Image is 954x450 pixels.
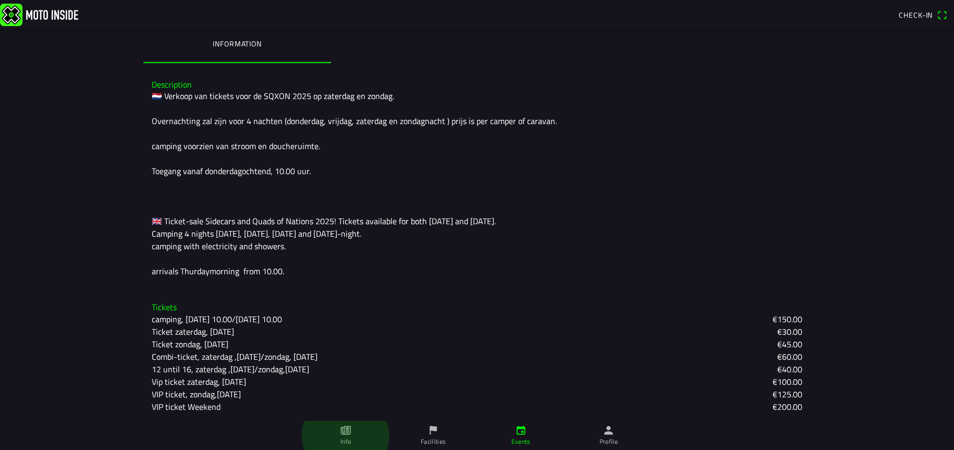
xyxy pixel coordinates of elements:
[773,400,802,413] ion-text: €200.00
[777,363,802,375] ion-text: €40.00
[899,9,933,20] span: Check-in
[152,363,309,375] ion-text: 12 until 16, zaterdag ,[DATE]/zondag,[DATE]
[421,437,446,446] ion-label: Facilities
[603,424,614,436] ion-icon: person
[152,388,241,400] ion-text: VIP ticket, zondag,[DATE]
[152,80,802,90] h3: Description
[773,375,802,388] ion-text: €100.00
[152,338,228,350] ion-text: Ticket zondag, [DATE]
[152,350,317,363] ion-text: Combi-ticket, zaterdag ,[DATE]/zondag, [DATE]
[894,6,952,23] a: Check-inqr scanner
[515,424,527,436] ion-icon: calendar
[152,313,282,325] ion-text: camping, [DATE] 10.00/[DATE] 10.00
[777,325,802,338] ion-text: €30.00
[152,302,802,312] h3: Tickets
[599,437,618,446] ion-label: Profile
[777,350,802,363] ion-text: €60.00
[213,38,261,50] ion-label: Information
[152,325,234,338] ion-text: Ticket zaterdag, [DATE]
[511,437,530,446] ion-label: Events
[152,400,221,413] ion-text: VIP ticket Weekend
[427,424,439,436] ion-icon: flag
[152,375,246,388] ion-text: Vip ticket zaterdag, [DATE]
[340,437,351,446] ion-label: Info
[340,424,351,436] ion-icon: paper
[777,338,802,350] ion-text: €45.00
[773,388,802,400] ion-text: €125.00
[773,313,802,325] ion-text: €150.00
[152,90,802,277] div: 🇳🇱 Verkoop van tickets voor de SQXON 2025 op zaterdag en zondag. Overnachting zal zijn voor 4 nac...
